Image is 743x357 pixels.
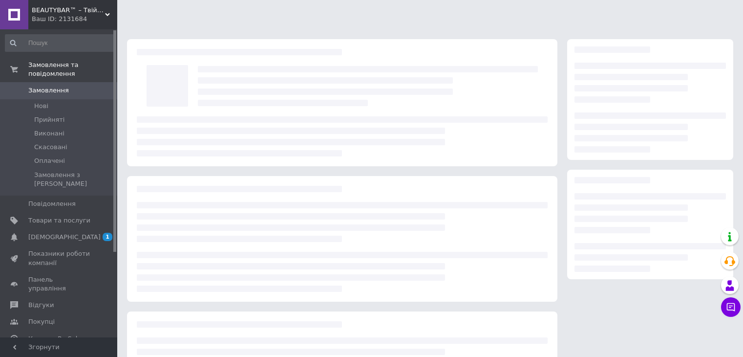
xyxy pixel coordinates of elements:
[28,249,90,267] span: Показники роботи компанії
[34,129,64,138] span: Виконані
[28,61,117,78] span: Замовлення та повідомлення
[28,200,76,208] span: Повідомлення
[34,115,64,124] span: Прийняті
[28,233,101,242] span: [DEMOGRAPHIC_DATA]
[34,171,114,188] span: Замовлення з [PERSON_NAME]
[32,15,117,23] div: Ваш ID: 2131684
[28,301,54,310] span: Відгуки
[28,216,90,225] span: Товари та послуги
[28,317,55,326] span: Покупці
[28,335,81,343] span: Каталог ProSale
[34,102,48,111] span: Нові
[28,86,69,95] span: Замовлення
[34,143,67,152] span: Скасовані
[28,275,90,293] span: Панель управління
[32,6,105,15] span: BEAUTYBAR™ – Твій Ювелірний Стиль
[721,297,741,317] button: Чат з покупцем
[34,156,65,165] span: Оплачені
[103,233,112,241] span: 1
[5,34,115,52] input: Пошук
